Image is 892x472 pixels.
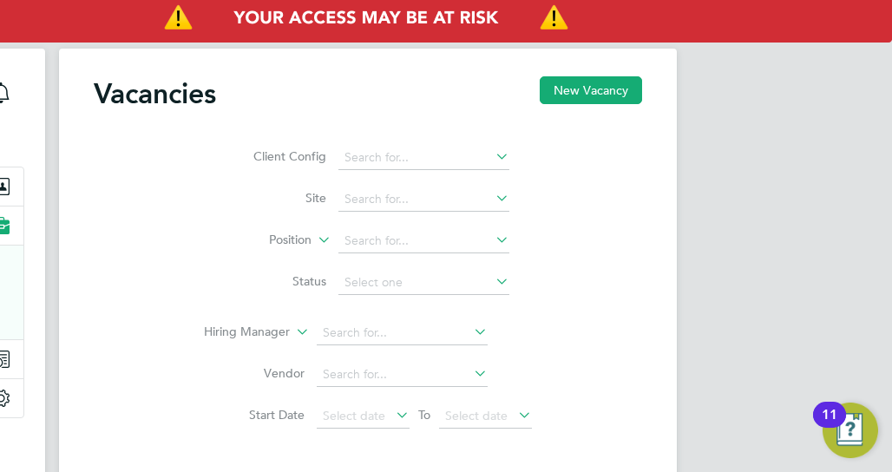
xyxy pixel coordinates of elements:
[822,415,837,437] div: 11
[212,232,312,249] label: Position
[226,273,326,289] label: Status
[823,403,878,458] button: Open Resource Center, 11 new notifications
[190,324,290,341] label: Hiring Manager
[226,190,326,206] label: Site
[338,271,509,295] input: Select one
[540,76,642,104] button: New Vacancy
[338,229,509,253] input: Search for...
[226,148,326,164] label: Client Config
[317,363,488,387] input: Search for...
[94,76,216,111] h2: Vacancies
[323,408,385,423] span: Select date
[338,146,509,170] input: Search for...
[445,408,508,423] span: Select date
[205,407,305,423] label: Start Date
[317,321,488,345] input: Search for...
[413,403,436,426] span: To
[205,365,305,381] label: Vendor
[338,187,509,212] input: Search for...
